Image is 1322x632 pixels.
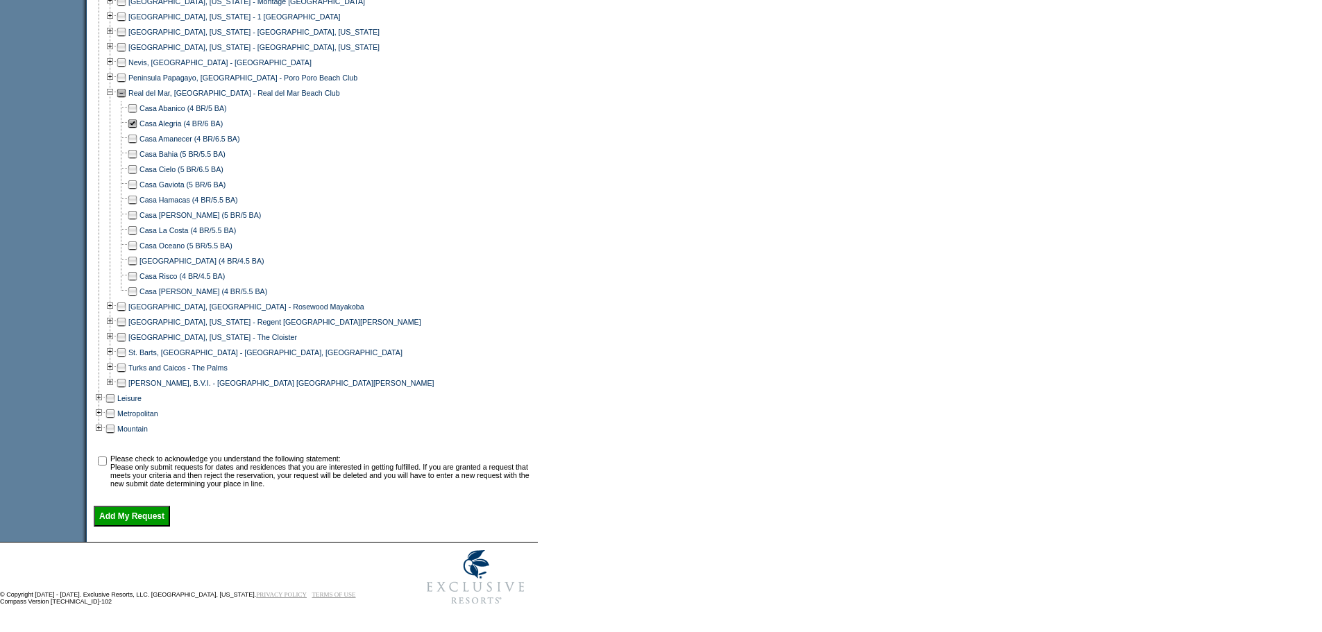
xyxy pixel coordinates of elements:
[128,12,341,21] a: [GEOGRAPHIC_DATA], [US_STATE] - 1 [GEOGRAPHIC_DATA]
[128,333,297,341] a: [GEOGRAPHIC_DATA], [US_STATE] - The Cloister
[139,287,267,296] a: Casa [PERSON_NAME] (4 BR/5.5 BA)
[128,43,380,51] a: [GEOGRAPHIC_DATA], [US_STATE] - [GEOGRAPHIC_DATA], [US_STATE]
[128,379,434,387] a: [PERSON_NAME], B.V.I. - [GEOGRAPHIC_DATA] [GEOGRAPHIC_DATA][PERSON_NAME]
[139,257,264,265] a: [GEOGRAPHIC_DATA] (4 BR/4.5 BA)
[139,211,261,219] a: Casa [PERSON_NAME] (5 BR/5 BA)
[414,543,538,612] img: Exclusive Resorts
[139,180,226,189] a: Casa Gaviota (5 BR/6 BA)
[139,104,227,112] a: Casa Abanico (4 BR/5 BA)
[117,425,148,433] a: Mountain
[128,318,421,326] a: [GEOGRAPHIC_DATA], [US_STATE] - Regent [GEOGRAPHIC_DATA][PERSON_NAME]
[139,226,236,234] a: Casa La Costa (4 BR/5.5 BA)
[139,272,225,280] a: Casa Risco (4 BR/4.5 BA)
[139,165,223,173] a: Casa Cielo (5 BR/6.5 BA)
[117,394,142,402] a: Leisure
[139,196,238,204] a: Casa Hamacas (4 BR/5.5 BA)
[139,241,232,250] a: Casa Oceano (5 BR/5.5 BA)
[110,454,533,488] td: Please check to acknowledge you understand the following statement: Please only submit requests f...
[256,591,307,598] a: PRIVACY POLICY
[128,364,228,372] a: Turks and Caicos - The Palms
[139,119,223,128] a: Casa Alegria (4 BR/6 BA)
[128,28,380,36] a: [GEOGRAPHIC_DATA], [US_STATE] - [GEOGRAPHIC_DATA], [US_STATE]
[128,74,357,82] a: Peninsula Papagayo, [GEOGRAPHIC_DATA] - Poro Poro Beach Club
[128,89,340,97] a: Real del Mar, [GEOGRAPHIC_DATA] - Real del Mar Beach Club
[128,302,364,311] a: [GEOGRAPHIC_DATA], [GEOGRAPHIC_DATA] - Rosewood Mayakoba
[117,409,158,418] a: Metropolitan
[128,58,312,67] a: Nevis, [GEOGRAPHIC_DATA] - [GEOGRAPHIC_DATA]
[139,150,226,158] a: Casa Bahia (5 BR/5.5 BA)
[312,591,356,598] a: TERMS OF USE
[94,506,170,527] input: Add My Request
[128,348,402,357] a: St. Barts, [GEOGRAPHIC_DATA] - [GEOGRAPHIC_DATA], [GEOGRAPHIC_DATA]
[139,135,240,143] a: Casa Amanecer (4 BR/6.5 BA)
